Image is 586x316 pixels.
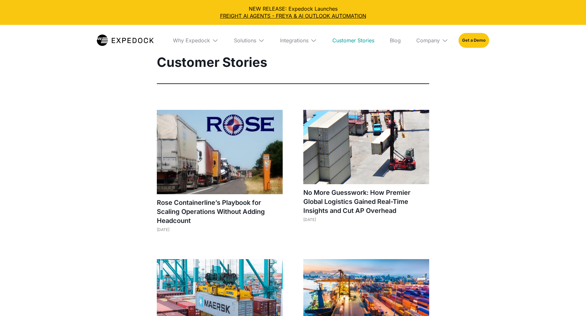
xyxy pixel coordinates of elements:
[5,12,581,19] a: FREIGHT AI AGENTS - FREYA & AI OUTLOOK AUTOMATION
[229,25,270,56] div: Solutions
[234,37,256,44] div: Solutions
[385,25,406,56] a: Blog
[327,25,379,56] a: Customer Stories
[168,25,224,56] div: Why Expedock
[157,198,283,225] h1: Rose Containerline’s Playbook for Scaling Operations Without Adding Headcount
[157,54,429,70] h1: Customer Stories
[157,227,283,232] div: [DATE]
[157,110,283,238] a: Rose Containerline’s Playbook for Scaling Operations Without Adding Headcount[DATE]
[303,110,429,228] a: No More Guesswork: How Premier Global Logistics Gained Real-Time Insights and Cut AP Overhead[DATE]
[303,188,429,215] h1: No More Guesswork: How Premier Global Logistics Gained Real-Time Insights and Cut AP Overhead
[5,5,581,20] div: NEW RELEASE: Expedock Launches
[459,33,489,48] a: Get a Demo
[416,37,440,44] div: Company
[411,25,453,56] div: Company
[173,37,210,44] div: Why Expedock
[303,217,429,222] div: [DATE]
[280,37,308,44] div: Integrations
[275,25,322,56] div: Integrations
